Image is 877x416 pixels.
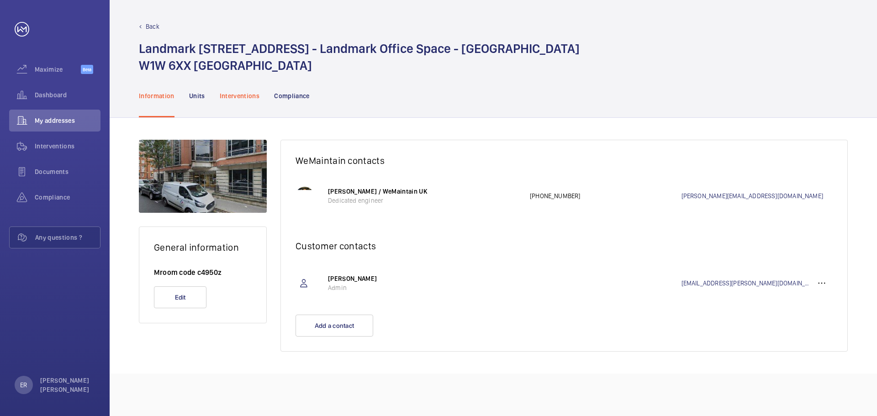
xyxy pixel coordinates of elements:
[35,167,100,176] span: Documents
[154,268,252,277] p: Mroom code c4950z
[40,376,95,394] p: [PERSON_NAME] [PERSON_NAME]
[139,40,580,74] h1: Landmark [STREET_ADDRESS] - Landmark Office Space - [GEOGRAPHIC_DATA] W1W 6XX [GEOGRAPHIC_DATA]
[139,91,174,100] p: Information
[35,65,81,74] span: Maximize
[189,91,205,100] p: Units
[328,187,521,196] p: [PERSON_NAME] / WeMaintain UK
[154,242,252,253] h2: General information
[530,191,682,200] p: [PHONE_NUMBER]
[35,116,100,125] span: My addresses
[296,155,833,166] h2: WeMaintain contacts
[296,315,373,337] button: Add a contact
[682,279,811,288] a: [EMAIL_ADDRESS][PERSON_NAME][DOMAIN_NAME]
[81,65,93,74] span: Beta
[35,193,100,202] span: Compliance
[220,91,260,100] p: Interventions
[35,90,100,100] span: Dashboard
[35,142,100,151] span: Interventions
[274,91,310,100] p: Compliance
[296,240,833,252] h2: Customer contacts
[328,283,521,292] p: Admin
[328,196,521,205] p: Dedicated engineer
[20,380,27,390] p: ER
[154,286,206,308] button: Edit
[35,233,100,242] span: Any questions ?
[682,191,833,200] a: [PERSON_NAME][EMAIL_ADDRESS][DOMAIN_NAME]
[146,22,159,31] p: Back
[328,274,521,283] p: [PERSON_NAME]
